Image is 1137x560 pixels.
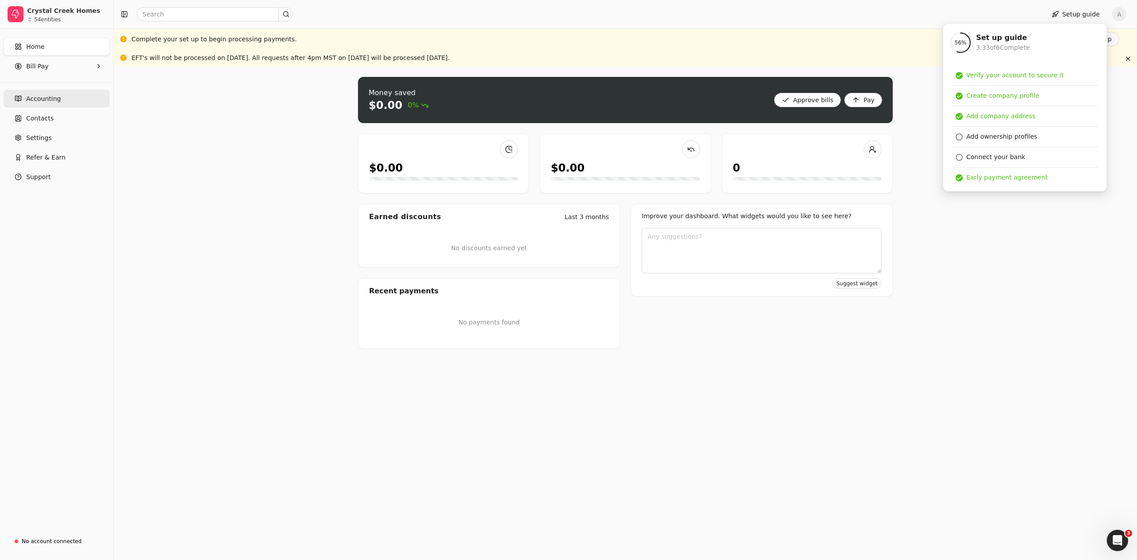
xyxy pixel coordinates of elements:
[832,278,882,289] button: Suggest widget
[369,318,609,327] p: No payments found
[966,173,1048,182] div: Early payment agreement
[954,39,966,47] span: 56 %
[774,93,841,107] button: Approve bills
[943,23,1107,192] div: Setup guide
[408,100,429,111] span: 0%
[565,212,609,222] div: Last 3 months
[4,38,110,56] a: Home
[642,212,882,221] div: Improve your dashboard. What widgets would you like to see here?
[26,153,66,162] span: Refer & Earn
[369,212,441,222] div: Earned discounts
[131,35,297,44] div: Complete your set up to begin processing payments.
[369,98,402,112] div: $0.00
[137,7,293,21] input: Search
[26,114,54,123] span: Contacts
[733,160,740,176] div: 0
[451,229,527,267] div: No discounts earned yet
[27,6,106,15] div: Crystal Creek Homes
[1125,530,1132,537] span: 3
[4,148,110,166] button: Refer & Earn
[358,279,620,304] div: Recent payments
[1112,7,1126,21] button: A
[26,42,44,52] span: Home
[966,152,1026,162] div: Connect your bank
[4,129,110,147] a: Settings
[551,160,584,176] div: $0.00
[966,132,1038,141] div: Add ownership profiles
[4,109,110,127] a: Contacts
[1045,7,1107,21] button: Setup guide
[4,533,110,549] a: No account connected
[1107,530,1128,551] iframe: Intercom live chat
[26,133,52,143] span: Settings
[844,93,882,107] button: Pay
[976,32,1030,43] div: Set up guide
[369,88,429,98] div: Money saved
[4,57,110,75] button: Bill Pay
[966,91,1039,100] div: Create company profile
[369,160,403,176] div: $0.00
[966,112,1036,121] div: Add company address
[966,71,1064,80] div: Verify your account to secure it
[22,537,82,545] div: No account connected
[26,62,48,71] span: Bill Pay
[4,168,110,186] button: Support
[131,53,450,63] div: EFT's will not be processed on [DATE]. All requests after 4pm MST on [DATE] will be processed [DA...
[34,17,61,22] div: 54 entities
[976,43,1030,52] div: 3.33 of 6 Complete
[26,172,51,182] span: Support
[4,90,110,108] a: Accounting
[26,94,61,104] span: Accounting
